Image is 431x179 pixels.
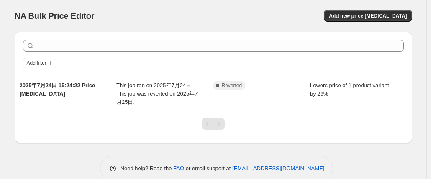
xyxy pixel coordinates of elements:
span: Need help? Read the [121,165,174,171]
button: Add filter [23,58,56,68]
a: FAQ [173,165,184,171]
span: Lowers price of 1 product variant by 26% [310,82,389,97]
button: Add new price [MEDICAL_DATA] [324,10,412,22]
span: Add new price [MEDICAL_DATA] [329,13,407,19]
span: Reverted [222,82,242,89]
nav: Pagination [202,118,225,130]
span: 2025年7月24日 15:24:22 Price [MEDICAL_DATA] [20,82,95,97]
span: Add filter [27,60,46,66]
a: [EMAIL_ADDRESS][DOMAIN_NAME] [232,165,324,171]
span: This job ran on 2025年7月24日. This job was reverted on 2025年7月25日. [116,82,198,105]
span: or email support at [184,165,232,171]
span: NA Bulk Price Editor [15,11,95,20]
